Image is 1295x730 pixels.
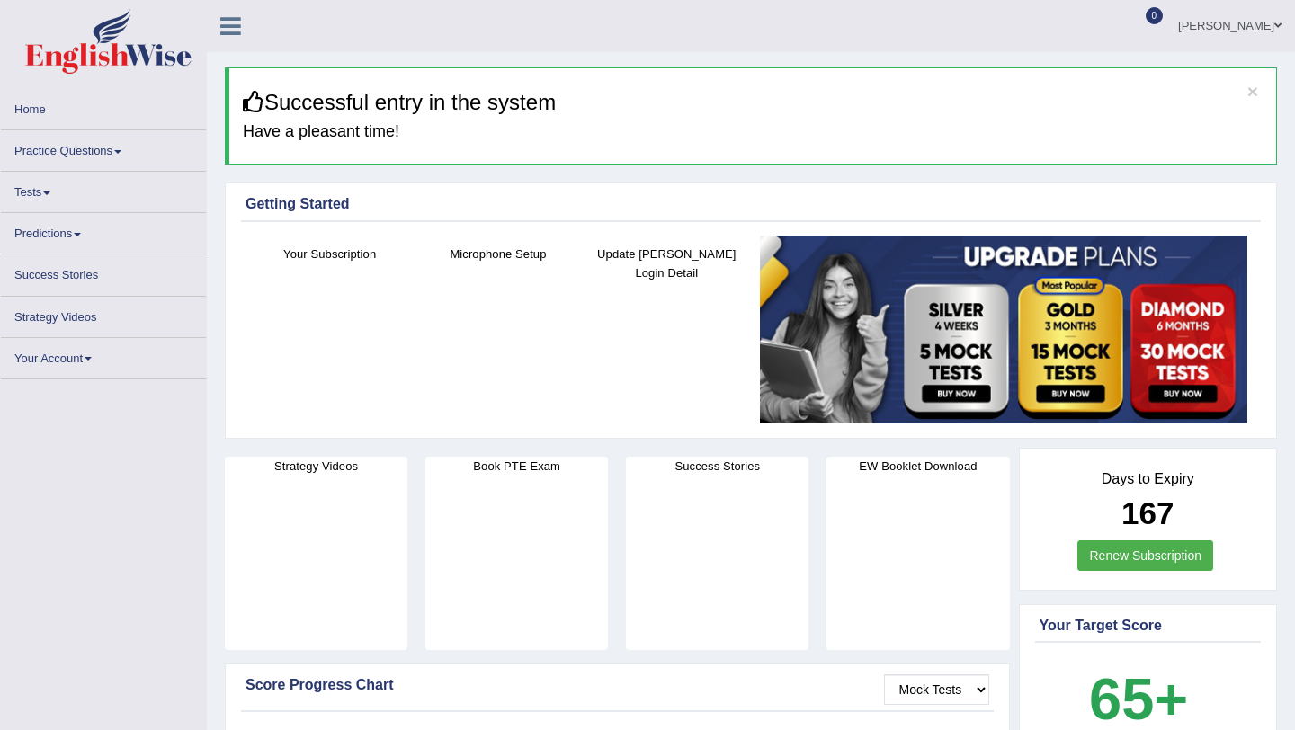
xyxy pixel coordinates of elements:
a: Strategy Videos [1,297,206,332]
h4: Have a pleasant time! [243,123,1263,141]
h3: Successful entry in the system [243,91,1263,114]
img: small5.jpg [760,236,1247,424]
button: × [1247,82,1258,101]
a: Predictions [1,213,206,248]
h4: Strategy Videos [225,457,407,476]
h4: Book PTE Exam [425,457,608,476]
h4: EW Booklet Download [826,457,1009,476]
a: Tests [1,172,206,207]
b: 167 [1121,495,1174,530]
div: Score Progress Chart [246,674,989,696]
a: Home [1,89,206,124]
h4: Days to Expiry [1040,471,1257,487]
a: Practice Questions [1,130,206,165]
h4: Microphone Setup [423,245,573,263]
a: Success Stories [1,254,206,289]
div: Your Target Score [1040,615,1257,637]
h4: Success Stories [626,457,808,476]
span: 0 [1146,7,1164,24]
a: Renew Subscription [1077,540,1213,571]
a: Your Account [1,338,206,373]
h4: Update [PERSON_NAME] Login Detail [592,245,742,282]
div: Getting Started [246,193,1256,215]
h4: Your Subscription [255,245,405,263]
